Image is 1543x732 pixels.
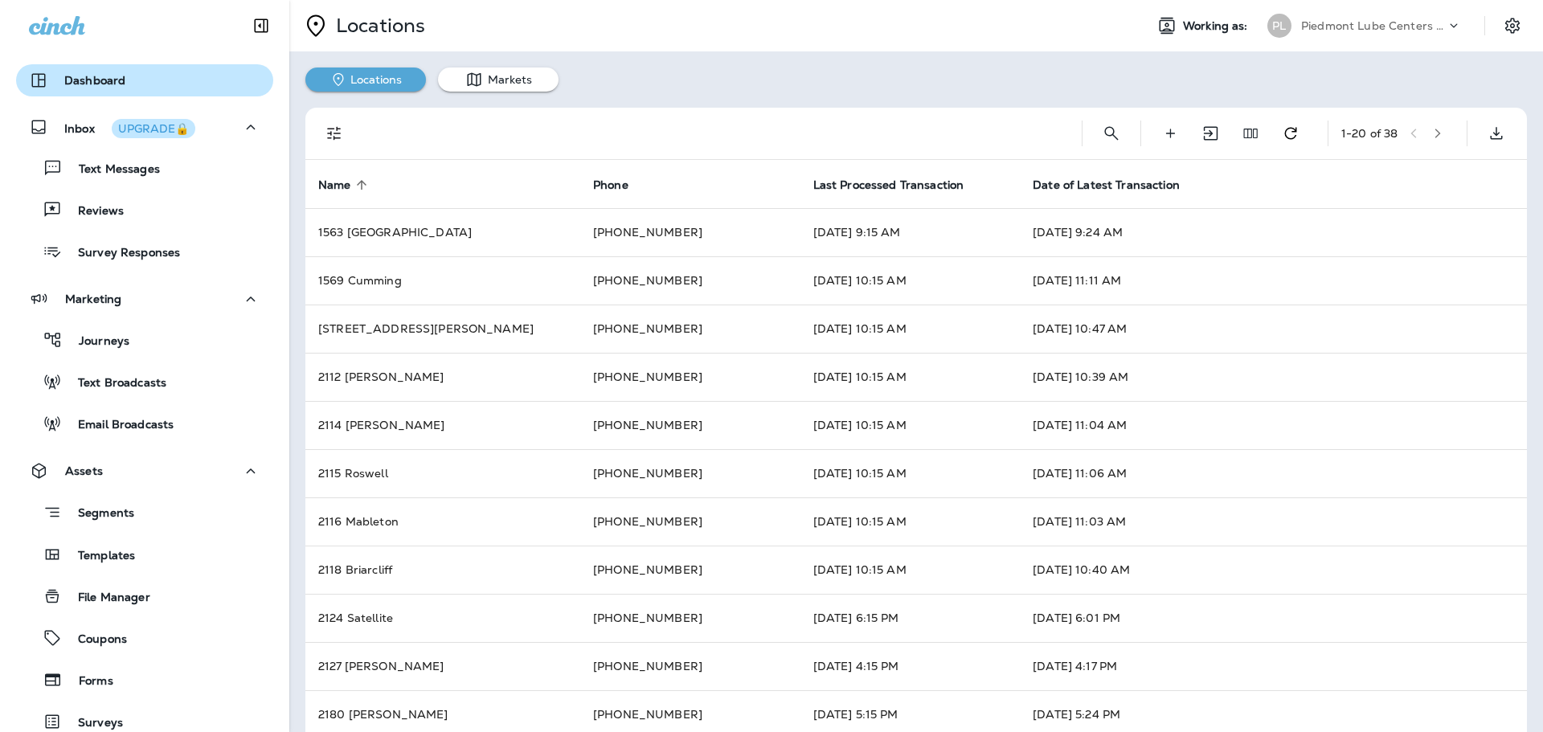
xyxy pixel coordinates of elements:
[800,546,1021,594] td: [DATE] 10:15 AM
[580,305,800,353] td: [PHONE_NUMBER]
[580,594,800,642] td: [PHONE_NUMBER]
[305,497,580,546] td: 2116 Mableton
[239,10,284,42] button: Collapse Sidebar
[305,449,580,497] td: 2115 Roswell
[305,256,580,305] td: 1569 Cumming
[593,178,628,192] span: Phone
[16,64,273,96] button: Dashboard
[305,305,580,353] td: [STREET_ADDRESS][PERSON_NAME]
[580,449,800,497] td: [PHONE_NUMBER]
[800,401,1021,449] td: [DATE] 10:15 AM
[305,642,580,690] td: 2127 [PERSON_NAME]
[1194,117,1226,149] button: Import Locations
[800,208,1021,256] td: [DATE] 9:15 AM
[62,591,150,606] p: File Manager
[16,151,273,185] button: Text Messages
[1020,256,1527,305] td: [DATE] 11:11 AM
[580,546,800,594] td: [PHONE_NUMBER]
[305,401,580,449] td: 2114 [PERSON_NAME]
[813,178,964,192] span: Last Processed Transaction
[305,353,580,401] td: 2112 [PERSON_NAME]
[800,497,1021,546] td: [DATE] 10:15 AM
[800,449,1021,497] td: [DATE] 10:15 AM
[1020,594,1527,642] td: [DATE] 6:01 PM
[305,208,580,256] td: 1563 [GEOGRAPHIC_DATA]
[16,365,273,399] button: Text Broadcasts
[580,353,800,401] td: [PHONE_NUMBER]
[800,642,1021,690] td: [DATE] 4:15 PM
[16,323,273,357] button: Journeys
[1183,19,1251,33] span: Working as:
[1020,401,1527,449] td: [DATE] 11:04 AM
[118,123,189,134] div: UPGRADE🔒
[16,495,273,530] button: Segments
[1020,546,1527,594] td: [DATE] 10:40 AM
[1095,117,1128,149] button: Search Locations
[16,235,273,268] button: Survey Responses
[62,716,123,731] p: Surveys
[62,418,174,433] p: Email Broadcasts
[16,111,273,143] button: InboxUPGRADE🔒
[580,208,800,256] td: [PHONE_NUMBER]
[16,579,273,613] button: File Manager
[800,305,1021,353] td: [DATE] 10:15 AM
[1020,208,1527,256] td: [DATE] 9:24 AM
[1020,449,1527,497] td: [DATE] 11:06 AM
[16,407,273,440] button: Email Broadcasts
[62,549,135,564] p: Templates
[65,464,103,477] p: Assets
[305,546,580,594] td: 2118 Briarcliff
[1020,305,1527,353] td: [DATE] 10:47 AM
[1234,117,1267,149] button: Edit Fields
[305,67,426,92] button: Locations
[813,178,985,192] span: Last Processed Transaction
[438,67,559,92] button: Markets
[593,178,649,192] span: Phone
[16,455,273,487] button: Assets
[62,246,180,261] p: Survey Responses
[65,292,121,305] p: Marketing
[63,334,129,350] p: Journeys
[1020,497,1527,546] td: [DATE] 11:03 AM
[63,162,160,178] p: Text Messages
[1341,127,1398,140] div: 1 - 20 of 38
[800,256,1021,305] td: [DATE] 10:15 AM
[1267,14,1291,38] div: PL
[112,119,195,138] button: UPGRADE🔒
[318,117,350,149] button: Filters
[318,178,351,192] span: Name
[1154,117,1186,149] button: Create Location
[1033,178,1201,192] span: Date of Latest Transaction
[305,594,580,642] td: 2124 Satellite
[1275,125,1307,139] span: Refresh transaction statistics
[16,538,273,571] button: Templates
[63,674,113,689] p: Forms
[580,497,800,546] td: [PHONE_NUMBER]
[62,376,166,391] p: Text Broadcasts
[800,353,1021,401] td: [DATE] 10:15 AM
[64,74,125,87] p: Dashboard
[580,401,800,449] td: [PHONE_NUMBER]
[580,256,800,305] td: [PHONE_NUMBER]
[62,506,134,522] p: Segments
[16,193,273,227] button: Reviews
[318,178,372,192] span: Name
[1480,117,1512,149] button: Export as CSV
[16,663,273,697] button: Forms
[62,632,127,648] p: Coupons
[1020,642,1527,690] td: [DATE] 4:17 PM
[16,621,273,655] button: Coupons
[1020,353,1527,401] td: [DATE] 10:39 AM
[1301,19,1446,32] p: Piedmont Lube Centers LLC
[1033,178,1180,192] span: Date of Latest Transaction
[580,642,800,690] td: [PHONE_NUMBER]
[64,119,195,136] p: Inbox
[16,283,273,315] button: Marketing
[329,14,425,38] p: Locations
[62,204,124,219] p: Reviews
[800,594,1021,642] td: [DATE] 6:15 PM
[1498,11,1527,40] button: Settings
